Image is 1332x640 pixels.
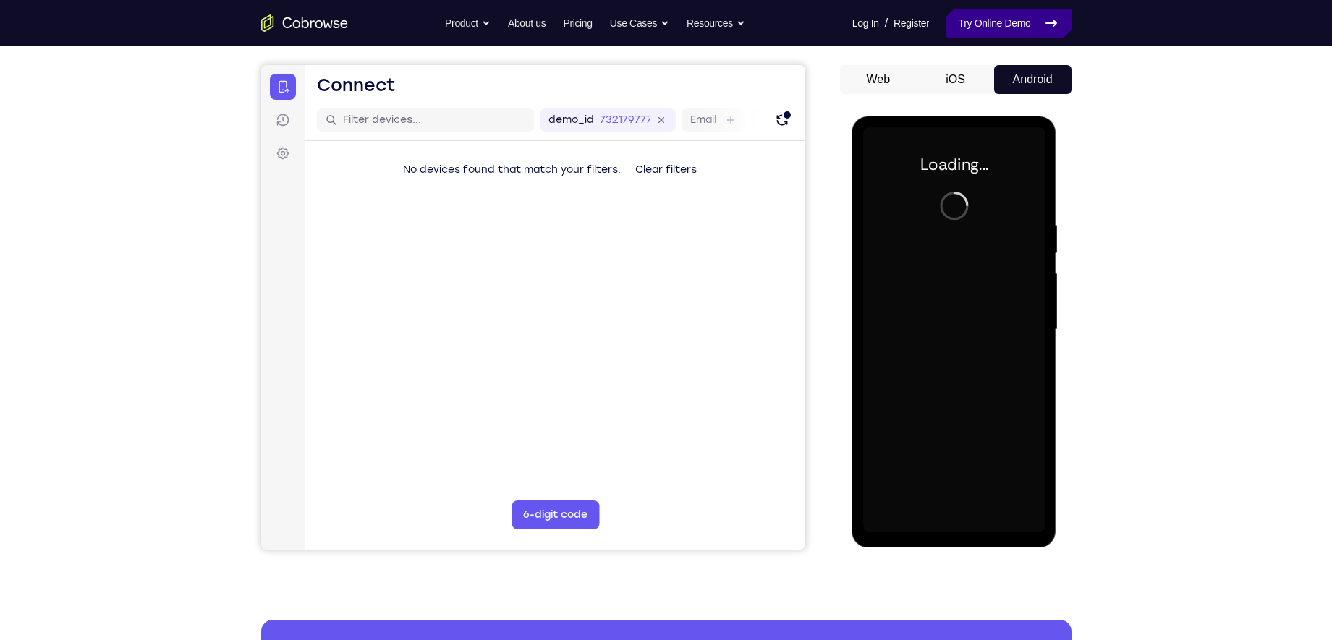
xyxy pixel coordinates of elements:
[508,9,546,38] a: About us
[852,9,879,38] a: Log In
[917,65,994,94] button: iOS
[885,14,888,32] span: /
[362,90,447,119] button: Clear filters
[261,14,348,32] a: Go to the home page
[563,9,592,38] a: Pricing
[894,9,929,38] a: Register
[445,9,491,38] button: Product
[840,65,917,94] button: Web
[946,9,1071,38] a: Try Online Demo
[687,9,745,38] button: Resources
[994,65,1072,94] button: Android
[261,65,805,550] iframe: Agent
[610,9,669,38] button: Use Cases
